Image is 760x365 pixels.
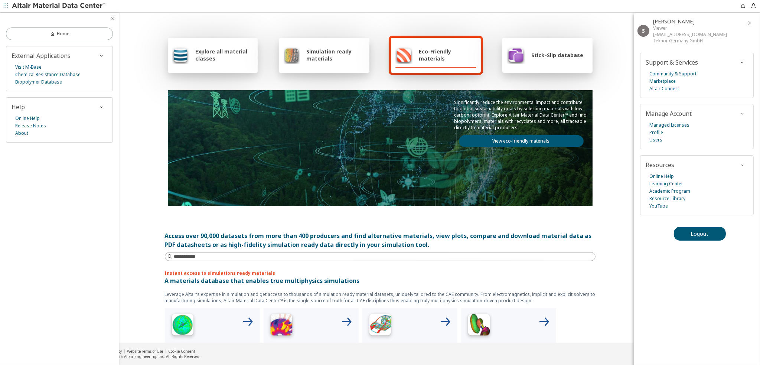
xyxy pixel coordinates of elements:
img: High Frequency Icon [168,311,198,341]
p: Significantly reduce the environmental impact and contribute to global sustainability goals by se... [454,99,588,131]
a: YouTube [649,202,668,210]
span: Help [12,103,25,111]
img: Stick-Slip database [507,46,525,64]
span: Eco-Friendly materials [419,48,476,62]
a: Website Terms of Use [127,349,163,354]
a: Managed Licenses [649,121,689,129]
a: Visit M-Base [15,63,42,71]
a: Chemical Resistance Database [15,71,81,78]
a: Online Help [15,115,40,122]
button: Logout [674,227,726,241]
span: Support & Services [646,58,698,66]
a: Academic Program [649,188,690,195]
a: Users [649,136,662,144]
a: Cookie Consent [168,349,195,354]
img: Altair Material Data Center [12,2,107,10]
a: Marketplace [649,78,676,85]
div: Teknor Germany GmbH [653,38,727,44]
p: Instant access to simulations ready materials [165,270,596,276]
a: Community & Support [649,70,697,78]
a: Altair Connect [649,85,679,92]
img: Low Frequency Icon [267,311,296,341]
img: Structural Analyses Icon [365,311,395,341]
img: Eco-Friendly materials [395,46,412,64]
a: Profile [649,129,663,136]
div: Viewer [653,25,727,31]
a: About [15,130,28,137]
span: Explore all material classes [195,48,253,62]
span: Resources [646,161,674,169]
span: Simon Schmid [653,18,695,25]
a: Home [6,27,113,40]
a: Resource Library [649,195,685,202]
span: Manage Account [646,110,692,118]
div: Access over 90,000 datasets from more than 400 producers and find alternative materials, view plo... [165,231,596,249]
span: S [642,27,645,34]
p: A materials database that enables true multiphysics simulations [165,276,596,285]
img: Explore all material classes [172,46,189,64]
a: Online Help [649,173,674,180]
span: External Applications [12,52,71,60]
div: [EMAIL_ADDRESS][DOMAIN_NAME] [653,31,727,38]
img: Crash Analyses Icon [464,311,494,341]
img: Simulation ready materials [284,46,300,64]
div: © 2025 Altair Engineering, Inc. All Rights Reserved. [110,354,200,359]
span: Stick-Slip database [531,52,583,59]
a: Learning Center [649,180,683,188]
p: Leverage Altair’s expertise in simulation and get access to thousands of simulation ready materia... [165,291,596,304]
a: View eco-friendly materials [459,135,584,147]
a: Release Notes [15,122,46,130]
a: Biopolymer Database [15,78,62,86]
span: Home [57,31,69,37]
span: Simulation ready materials [306,48,365,62]
span: Logout [691,230,709,237]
